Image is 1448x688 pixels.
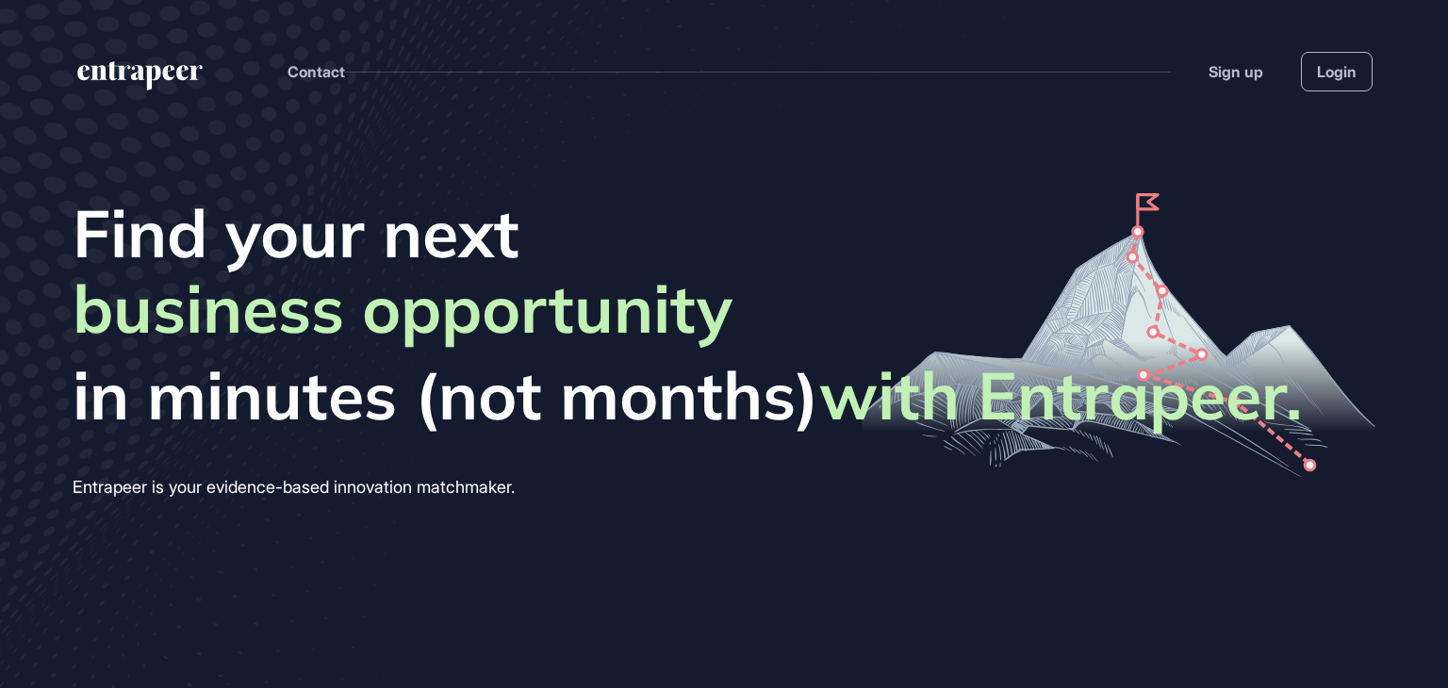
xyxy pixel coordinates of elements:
a: Login [1301,52,1373,91]
a: Sign up [1209,60,1263,83]
span: in minutes (not months) [73,355,1302,434]
div: Entrapeer is your evidence-based innovation matchmaker. [73,472,1302,502]
span: Find your next [73,193,1302,272]
span: business opportunity [73,269,732,355]
a: entrapeer-logo [75,61,205,97]
strong: with Entrapeer. [819,353,1302,436]
button: Contact [288,59,345,84]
